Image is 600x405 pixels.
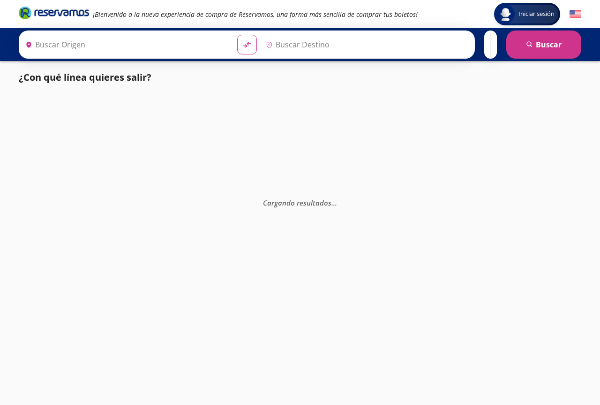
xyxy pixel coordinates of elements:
[19,6,89,23] a: Brand Logo
[331,198,333,207] span: .
[506,31,581,59] button: Buscar
[262,33,470,56] input: Buscar Destino
[19,70,151,84] p: ¿Con qué línea quieres salir?
[19,6,89,20] i: Brand Logo
[570,8,581,20] button: English
[93,10,418,19] em: ¡Bienvenido a la nueva experiencia de compra de Reservamos, una forma más sencilla de comprar tus...
[22,33,230,56] input: Buscar Origen
[515,9,558,19] span: Iniciar sesión
[333,198,335,207] span: .
[335,198,337,207] span: .
[263,198,337,207] em: Cargando resultados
